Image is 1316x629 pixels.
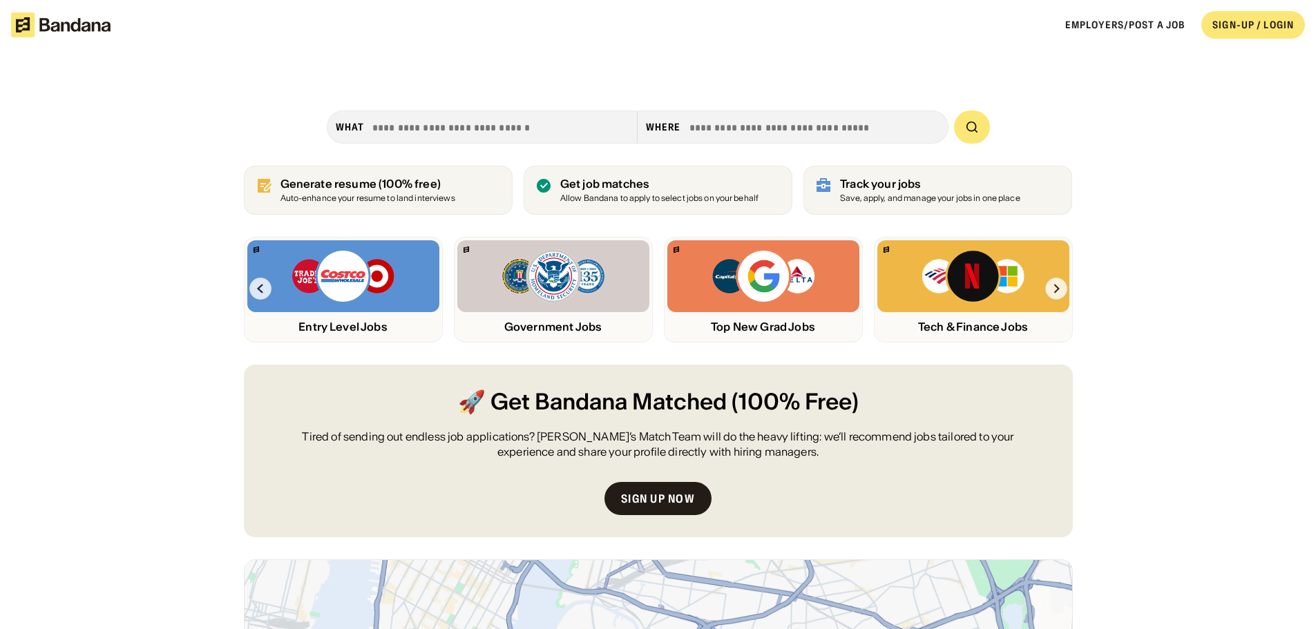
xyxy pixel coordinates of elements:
[621,493,695,504] div: Sign up now
[280,177,455,191] div: Generate resume
[803,166,1072,215] a: Track your jobs Save, apply, and manage your jobs in one place
[674,246,679,253] img: Bandana logo
[840,177,1020,191] div: Track your jobs
[884,246,889,253] img: Bandana logo
[1045,278,1067,300] img: Right Arrow
[667,320,859,333] div: Top New Grad Jobs
[458,387,727,418] span: 🚀 Get Bandana Matched
[560,194,759,203] div: Allow Bandana to apply to select jobs on your behalf
[501,249,606,304] img: FBI, DHS, MWRD logos
[336,121,364,133] div: what
[244,166,513,215] a: Generate resume (100% free)Auto-enhance your resume to land interviews
[244,237,443,342] a: Bandana logoTrader Joe’s, Costco, Target logosEntry Level Jobs
[604,482,712,515] a: Sign up now
[840,194,1020,203] div: Save, apply, and manage your jobs in one place
[732,387,859,418] span: (100% Free)
[280,194,455,203] div: Auto-enhance your resume to land interviews
[249,278,271,300] img: Left Arrow
[874,237,1073,342] a: Bandana logoBank of America, Netflix, Microsoft logosTech & Finance Jobs
[457,320,649,333] div: Government Jobs
[291,249,396,304] img: Trader Joe’s, Costco, Target logos
[254,246,259,253] img: Bandana logo
[664,237,863,342] a: Bandana logoCapital One, Google, Delta logosTop New Grad Jobs
[379,177,441,191] span: (100% free)
[247,320,439,333] div: Entry Level Jobs
[646,121,681,133] div: Where
[454,237,653,342] a: Bandana logoFBI, DHS, MWRD logosGovernment Jobs
[524,166,792,215] a: Get job matches Allow Bandana to apply to select jobs on your behalf
[464,246,469,253] img: Bandana logo
[1065,19,1185,31] a: Employers/Post a job
[277,429,1040,460] div: Tired of sending out endless job applications? [PERSON_NAME]’s Match Team will do the heavy lifti...
[1212,19,1294,31] div: SIGN-UP / LOGIN
[877,320,1069,333] div: Tech & Finance Jobs
[921,249,1025,304] img: Bank of America, Netflix, Microsoft logos
[11,12,111,37] img: Bandana logotype
[560,177,759,191] div: Get job matches
[711,249,816,304] img: Capital One, Google, Delta logos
